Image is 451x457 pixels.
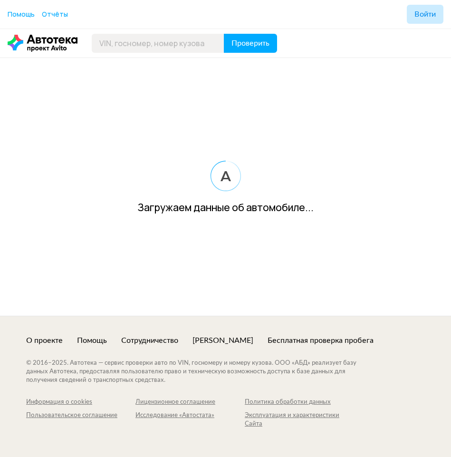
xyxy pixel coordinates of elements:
span: Войти [414,10,436,18]
div: Загружаем данные об автомобиле... [137,201,314,214]
a: О проекте [26,335,63,346]
a: Исследование «Автостата» [135,411,245,428]
span: Проверить [231,39,269,47]
a: Сотрудничество [121,335,178,346]
a: Политика обработки данных [245,398,354,407]
a: Информация о cookies [26,398,135,407]
input: VIN, госномер, номер кузова [92,34,224,53]
a: Помощь [8,10,35,19]
button: Проверить [224,34,277,53]
a: Отчёты [42,10,68,19]
a: Лицензионное соглашение [135,398,245,407]
a: [PERSON_NAME] [192,335,253,346]
a: Пользовательское соглашение [26,411,135,428]
a: Помощь [77,335,107,346]
a: Эксплуатация и характеристики Сайта [245,411,354,428]
a: Бесплатная проверка пробега [268,335,374,346]
div: Исследование «Автостата» [135,411,245,420]
div: © 2016– 2025 . Автотека — сервис проверки авто по VIN, госномеру и номеру кузова. ООО «АБД» реали... [26,359,375,385]
div: Пользовательское соглашение [26,411,135,420]
button: Войти [407,5,443,24]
